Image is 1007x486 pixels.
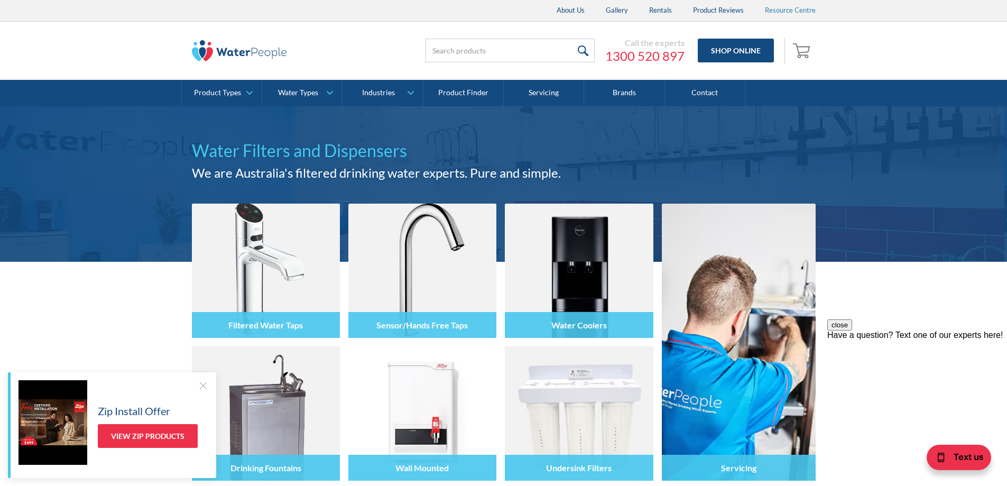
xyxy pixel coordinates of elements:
[19,380,87,465] img: Zip Install Offer
[262,80,342,106] a: Water Types
[505,346,653,481] img: Undersink Filters
[192,40,287,61] img: The Water People
[827,319,1007,446] iframe: podium webchat widget prompt
[182,80,262,106] a: Product Types
[230,463,301,473] h4: Drinking Fountains
[584,80,664,106] a: Brands
[665,80,745,106] a: Contact
[192,204,340,338] img: Filtered Water Taps
[426,39,595,62] input: Search products
[376,320,468,330] h4: Sensor/Hands Free Taps
[362,88,395,97] div: Industries
[98,424,198,448] a: View Zip Products
[348,204,496,338] img: Sensor/Hands Free Taps
[793,42,813,59] img: shopping cart
[698,39,774,62] a: Shop Online
[228,320,303,330] h4: Filtered Water Taps
[551,320,607,330] h4: Water Coolers
[721,463,756,473] h4: Servicing
[790,38,816,63] a: Open empty cart
[98,403,170,419] h5: Zip Install Offer
[605,38,685,48] div: Call the experts
[605,48,685,64] a: 1300 520 897
[901,433,1007,486] iframe: podium webchat widget bubble
[194,88,241,97] div: Product Types
[505,204,653,338] img: Water Coolers
[192,346,340,481] img: Drinking Fountains
[348,346,496,481] img: Wall Mounted
[423,80,504,106] a: Product Finder
[278,88,318,97] div: Water Types
[395,463,449,473] h4: Wall Mounted
[546,463,612,473] h4: Undersink Filters
[504,80,584,106] a: Servicing
[662,204,816,481] a: Servicing
[343,80,422,106] a: Industries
